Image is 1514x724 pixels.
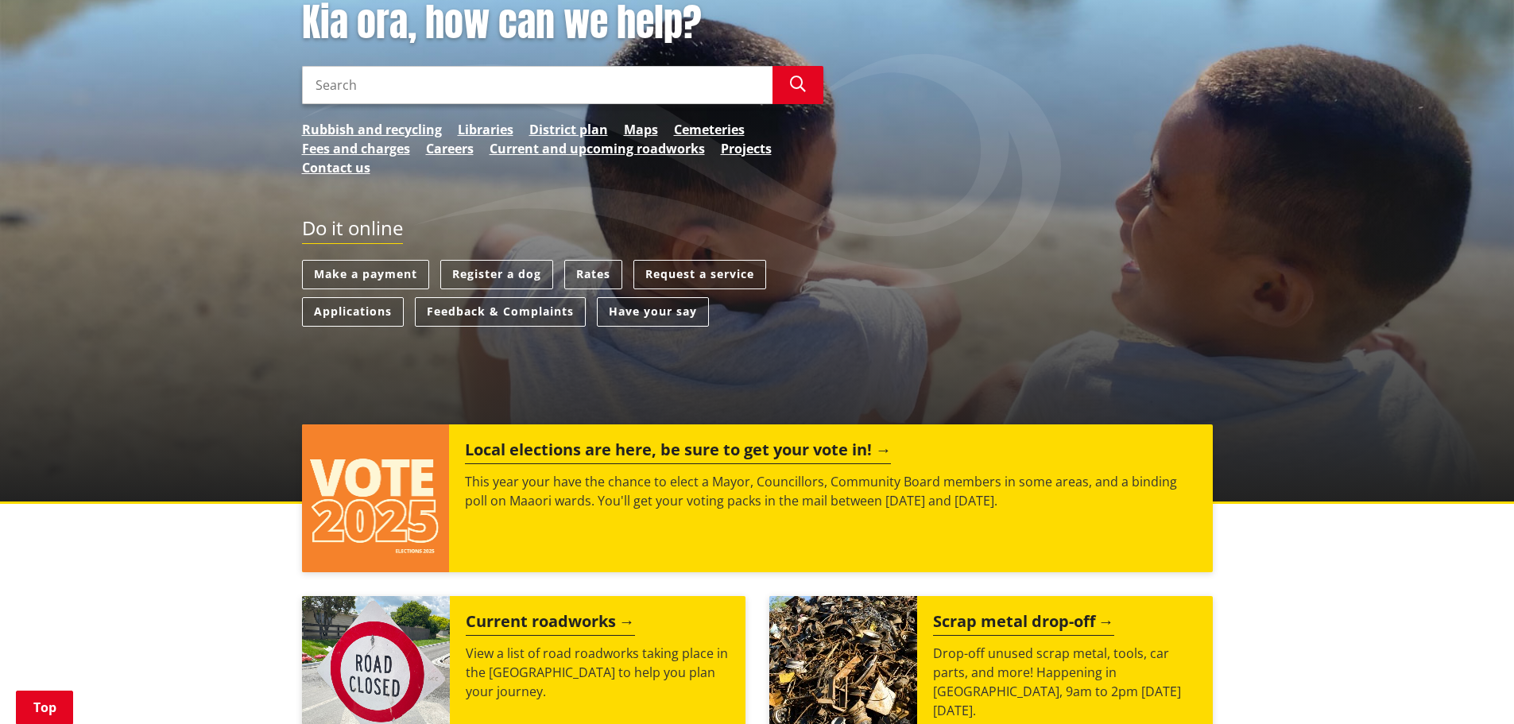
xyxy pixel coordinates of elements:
a: Have your say [597,297,709,327]
p: This year your have the chance to elect a Mayor, Councillors, Community Board members in some are... [465,472,1196,510]
a: Libraries [458,120,513,139]
a: Rubbish and recycling [302,120,442,139]
a: Request a service [633,260,766,289]
a: Fees and charges [302,139,410,158]
p: Drop-off unused scrap metal, tools, car parts, and more! Happening in [GEOGRAPHIC_DATA], 9am to 2... [933,644,1197,720]
a: District plan [529,120,608,139]
iframe: Messenger Launcher [1441,657,1498,714]
h2: Local elections are here, be sure to get your vote in! [465,440,891,464]
h2: Scrap metal drop-off [933,612,1114,636]
a: Projects [721,139,772,158]
a: Top [16,691,73,724]
h2: Current roadworks [466,612,635,636]
a: Rates [564,260,622,289]
a: Local elections are here, be sure to get your vote in! This year your have the chance to elect a ... [302,424,1213,572]
a: Register a dog [440,260,553,289]
p: View a list of road roadworks taking place in the [GEOGRAPHIC_DATA] to help you plan your journey. [466,644,730,701]
a: Cemeteries [674,120,745,139]
img: Vote 2025 [302,424,450,572]
a: Applications [302,297,404,327]
a: Feedback & Complaints [415,297,586,327]
a: Careers [426,139,474,158]
input: Search input [302,66,772,104]
a: Make a payment [302,260,429,289]
a: Current and upcoming roadworks [490,139,705,158]
a: Maps [624,120,658,139]
a: Contact us [302,158,370,177]
h2: Do it online [302,217,403,245]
